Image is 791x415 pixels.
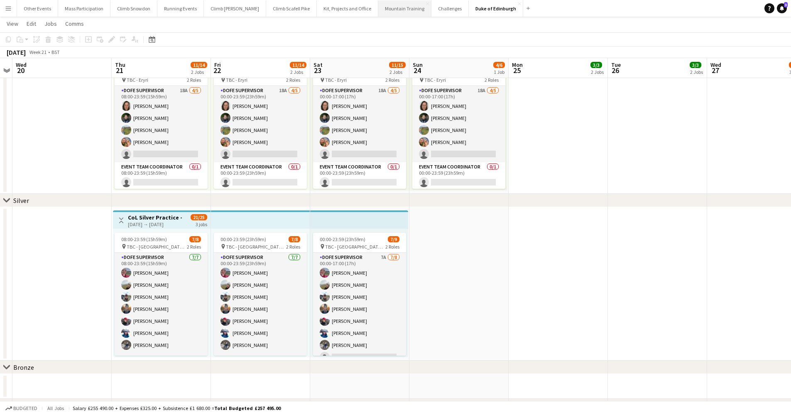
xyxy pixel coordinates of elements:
[220,236,266,242] span: 00:00-23:59 (23h59m)
[191,69,207,75] div: 2 Jobs
[157,0,204,17] button: Running Events
[312,66,323,75] span: 23
[27,49,48,55] span: Week 21
[512,61,523,68] span: Mon
[7,48,26,56] div: [DATE]
[378,0,431,17] button: Mountain Training
[214,162,307,190] app-card-role: Event Team Coordinator0/100:00-23:59 (23h59m)
[214,61,221,68] span: Fri
[128,214,182,221] h3: CoL Silver Practice -
[413,61,423,68] span: Sun
[187,77,201,83] span: 2 Roles
[266,0,317,17] button: Climb Scafell Pike
[13,196,29,205] div: Silver
[385,77,399,83] span: 2 Roles
[127,244,187,250] span: TBC - [GEOGRAPHIC_DATA] Area
[313,162,406,190] app-card-role: Event Team Coordinator0/100:00-23:59 (23h59m)
[204,0,266,17] button: Climb [PERSON_NAME]
[17,0,58,17] button: Other Events
[411,66,423,75] span: 24
[41,18,60,29] a: Jobs
[412,66,505,189] app-job-card: 00:00-23:59 (23h59m)4/6 TBC - Eryri2 RolesDofE Supervisor18A4/500:00-17:00 (17h)[PERSON_NAME][PER...
[610,66,621,75] span: 26
[115,66,208,189] app-job-card: 08:00-23:59 (15h59m)4/6 TBC - Eryri2 RolesDofE Supervisor18A4/508:00-23:59 (15h59m)[PERSON_NAME][...
[286,244,300,250] span: 2 Roles
[494,69,504,75] div: 1 Job
[313,61,323,68] span: Sat
[226,77,247,83] span: TBC - Eryri
[3,18,22,29] a: View
[412,86,505,162] app-card-role: DofE Supervisor18A4/500:00-17:00 (17h)[PERSON_NAME][PERSON_NAME][PERSON_NAME][PERSON_NAME]
[115,162,208,190] app-card-role: Event Team Coordinator0/108:00-23:59 (15h59m)
[214,66,307,189] app-job-card: 00:00-23:59 (23h59m)4/6 TBC - Eryri2 RolesDofE Supervisor18A4/500:00-23:59 (23h59m)[PERSON_NAME][...
[115,61,125,68] span: Thu
[431,0,469,17] button: Challenges
[710,61,721,68] span: Wed
[385,244,399,250] span: 2 Roles
[13,405,37,411] span: Budgeted
[313,233,406,356] app-job-card: 00:00-23:59 (23h59m)7/9 TBC - [GEOGRAPHIC_DATA] Area2 RolesDofE Supervisor7A7/800:00-17:00 (17h)[...
[317,0,378,17] button: Kit, Projects and Office
[313,66,406,189] app-job-card: 00:00-23:59 (23h59m)4/6 TBC - Eryri2 RolesDofE Supervisor18A4/500:00-17:00 (17h)[PERSON_NAME][PER...
[313,253,406,365] app-card-role: DofE Supervisor7A7/800:00-17:00 (17h)[PERSON_NAME][PERSON_NAME][PERSON_NAME][PERSON_NAME][PERSON_...
[325,244,385,250] span: TBC - [GEOGRAPHIC_DATA] Area
[27,20,36,27] span: Edit
[110,0,157,17] button: Climb Snowdon
[286,77,300,83] span: 2 Roles
[46,405,66,411] span: All jobs
[121,236,167,242] span: 08:00-23:59 (15h59m)
[191,214,207,220] span: 21/25
[469,0,523,17] button: Duke of Edinburgh
[114,66,125,75] span: 21
[389,69,405,75] div: 2 Jobs
[289,236,300,242] span: 7/8
[7,20,18,27] span: View
[128,221,182,227] div: [DATE] → [DATE]
[23,18,39,29] a: Edit
[65,20,84,27] span: Comms
[62,18,87,29] a: Comms
[424,77,446,83] span: TBC - Eryri
[485,77,499,83] span: 2 Roles
[213,66,221,75] span: 22
[709,66,721,75] span: 27
[214,253,307,365] app-card-role: DofE Supervisor7/700:00-23:59 (23h59m)[PERSON_NAME][PERSON_NAME][PERSON_NAME][PERSON_NAME][PERSON...
[784,2,788,7] span: 3
[189,236,201,242] span: 7/8
[58,0,110,17] button: Mass Participation
[191,62,207,68] span: 11/14
[214,86,307,162] app-card-role: DofE Supervisor18A4/500:00-23:59 (23h59m)[PERSON_NAME][PERSON_NAME][PERSON_NAME][PERSON_NAME]
[16,61,27,68] span: Wed
[313,86,406,162] app-card-role: DofE Supervisor18A4/500:00-17:00 (17h)[PERSON_NAME][PERSON_NAME][PERSON_NAME][PERSON_NAME]
[51,49,60,55] div: BST
[187,244,201,250] span: 2 Roles
[290,69,306,75] div: 2 Jobs
[15,66,27,75] span: 20
[290,62,306,68] span: 11/14
[388,236,399,242] span: 7/9
[115,233,208,356] app-job-card: 08:00-23:59 (15h59m)7/8 TBC - [GEOGRAPHIC_DATA] Area2 RolesDofE Supervisor7/708:00-23:59 (15h59m)...
[511,66,523,75] span: 25
[611,61,621,68] span: Tue
[4,404,39,413] button: Budgeted
[493,62,505,68] span: 4/6
[214,233,307,356] app-job-card: 00:00-23:59 (23h59m)7/8 TBC - [GEOGRAPHIC_DATA] Area2 RolesDofE Supervisor7/700:00-23:59 (23h59m)...
[590,62,602,68] span: 3/3
[44,20,57,27] span: Jobs
[777,3,787,13] a: 3
[325,77,347,83] span: TBC - Eryri
[127,77,148,83] span: TBC - Eryri
[73,405,281,411] div: Salary £255 490.00 + Expenses £325.00 + Subsistence £1 680.00 =
[389,62,406,68] span: 11/15
[690,62,701,68] span: 3/3
[226,244,286,250] span: TBC - [GEOGRAPHIC_DATA] Area
[115,253,208,365] app-card-role: DofE Supervisor7/708:00-23:59 (15h59m)[PERSON_NAME][PERSON_NAME][PERSON_NAME][PERSON_NAME][PERSON...
[412,162,505,190] app-card-role: Event Team Coordinator0/100:00-23:59 (23h59m)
